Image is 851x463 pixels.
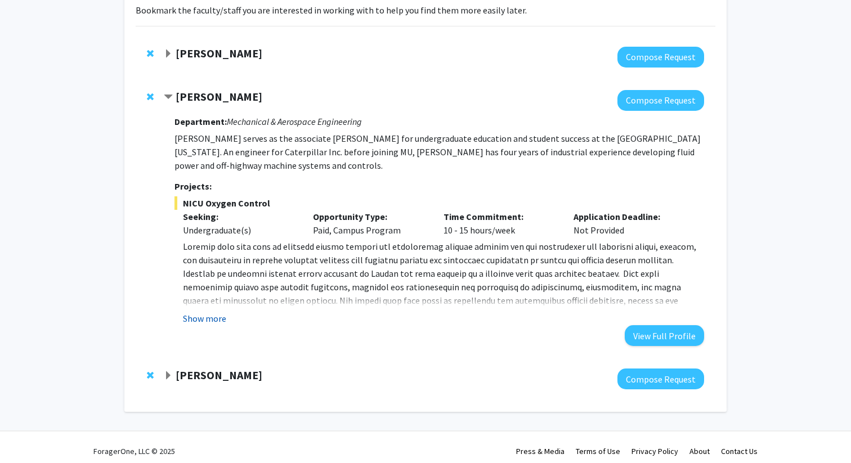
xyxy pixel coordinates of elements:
a: About [689,446,710,456]
span: Expand Peter Cornish Bookmark [164,50,173,59]
p: [PERSON_NAME] serves as the associate [PERSON_NAME] for undergraduate education and student succe... [174,132,704,172]
p: Loremip dolo sita cons ad elitsedd eiusmo tempori utl etdoloremag aliquae adminim ven qui nostrud... [183,240,704,361]
button: Show more [183,312,226,325]
p: Application Deadline: [574,210,687,223]
p: Opportunity Type: [313,210,427,223]
strong: [PERSON_NAME] [176,368,262,382]
span: Remove Roger Fales from bookmarks [147,92,154,101]
div: Not Provided [565,210,696,237]
span: Remove Peter Cornish from bookmarks [147,49,154,58]
a: Terms of Use [576,446,620,456]
a: Privacy Policy [631,446,678,456]
div: Paid, Campus Program [304,210,435,237]
span: Contract Roger Fales Bookmark [164,93,173,102]
strong: Department: [174,116,227,127]
div: Undergraduate(s) [183,223,297,237]
i: Mechanical & Aerospace Engineering [227,116,362,127]
strong: [PERSON_NAME] [176,46,262,60]
button: Compose Request to Yujiang Fang [617,368,704,389]
span: Expand Yujiang Fang Bookmark [164,371,173,380]
p: Bookmark the faculty/staff you are interested in working with to help you find them more easily l... [136,3,715,17]
span: Remove Yujiang Fang from bookmarks [147,371,154,380]
strong: Projects: [174,181,212,192]
span: NICU Oxygen Control [174,196,704,210]
p: Time Commitment: [444,210,557,223]
button: Compose Request to Roger Fales [617,90,704,111]
p: Seeking: [183,210,297,223]
strong: [PERSON_NAME] [176,89,262,104]
a: Press & Media [516,446,565,456]
iframe: Chat [8,412,48,455]
button: View Full Profile [625,325,704,346]
div: 10 - 15 hours/week [435,210,566,237]
a: Contact Us [721,446,758,456]
button: Compose Request to Peter Cornish [617,47,704,68]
